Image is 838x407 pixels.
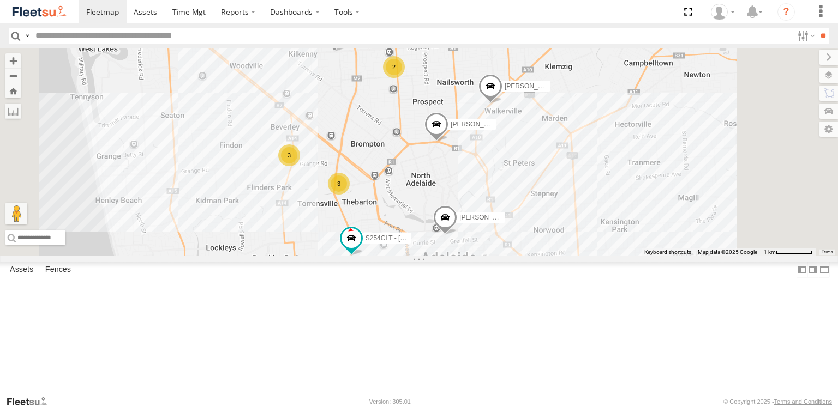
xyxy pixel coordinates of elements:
[459,214,513,221] span: [PERSON_NAME]
[5,203,27,224] button: Drag Pegman onto the map to open Street View
[644,248,691,256] button: Keyboard shortcuts
[278,144,300,166] div: 3
[40,262,76,277] label: Fences
[723,398,832,405] div: © Copyright 2025 -
[822,250,833,254] a: Terms
[777,3,795,21] i: ?
[698,249,757,255] span: Map data ©2025 Google
[5,83,21,98] button: Zoom Home
[797,262,807,277] label: Dock Summary Table to the Left
[5,104,21,119] label: Measure
[383,56,405,78] div: 2
[369,398,411,405] div: Version: 305.01
[11,4,68,19] img: fleetsu-logo-horizontal.svg
[6,396,56,407] a: Visit our Website
[819,122,838,137] label: Map Settings
[5,53,21,68] button: Zoom in
[761,248,816,256] button: Map scale: 1 km per 64 pixels
[505,82,559,90] span: [PERSON_NAME]
[23,28,32,44] label: Search Query
[366,234,452,242] span: S254CLT - [PERSON_NAME]
[707,4,739,20] div: SA Health VDC
[451,120,505,128] span: [PERSON_NAME]
[774,398,832,405] a: Terms and Conditions
[5,68,21,83] button: Zoom out
[807,262,818,277] label: Dock Summary Table to the Right
[793,28,817,44] label: Search Filter Options
[819,262,830,277] label: Hide Summary Table
[4,262,39,277] label: Assets
[764,249,776,255] span: 1 km
[328,173,350,195] div: 3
